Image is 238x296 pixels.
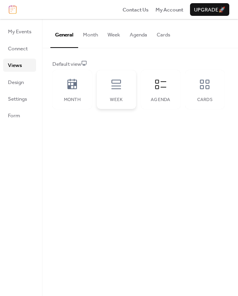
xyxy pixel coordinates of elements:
a: Design [3,76,36,88]
button: Month [78,19,103,47]
div: Agenda [149,97,173,103]
a: Settings [3,92,36,105]
span: My Events [8,28,31,36]
span: Views [8,61,22,69]
span: Contact Us [123,6,149,14]
button: Cards [152,19,175,47]
div: Default view [52,60,226,68]
span: Settings [8,95,27,103]
a: Connect [3,42,36,55]
button: Week [103,19,125,47]
span: Connect [8,45,28,53]
span: My Account [155,6,183,14]
a: Views [3,59,36,71]
button: Agenda [125,19,152,47]
button: General [50,19,78,48]
img: logo [9,5,17,14]
button: Upgrade🚀 [190,3,229,16]
a: Contact Us [123,6,149,13]
div: Cards [193,97,217,103]
div: Week [105,97,129,103]
a: My Events [3,25,36,38]
a: My Account [155,6,183,13]
div: Month [60,97,84,103]
span: Form [8,112,20,120]
span: Design [8,78,24,86]
span: Upgrade 🚀 [194,6,225,14]
a: Form [3,109,36,122]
